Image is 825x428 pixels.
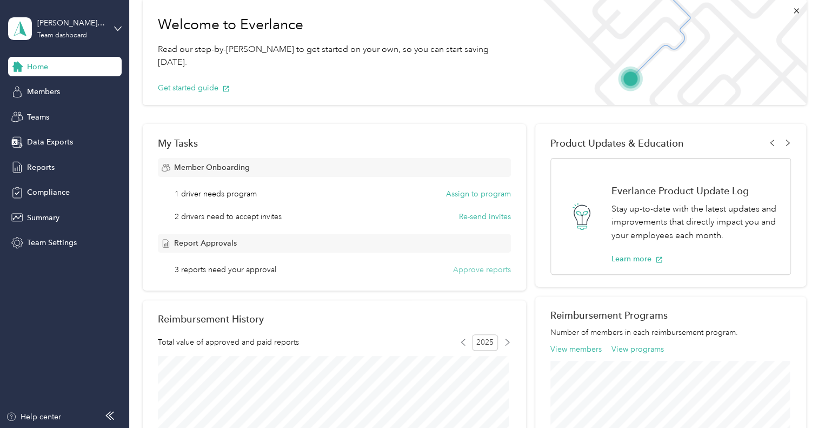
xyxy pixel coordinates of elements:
[446,188,511,200] button: Assign to program
[27,212,59,223] span: Summary
[459,211,511,222] button: Re-send invites
[158,43,517,69] p: Read our step-by-[PERSON_NAME] to get started on your own, so you can start saving [DATE].
[27,187,70,198] span: Compliance
[453,264,511,275] button: Approve reports
[611,202,779,242] p: Stay up-to-date with the latest updates and improvements that directly impact you and your employ...
[27,61,48,73] span: Home
[158,137,511,149] div: My Tasks
[472,334,498,351] span: 2025
[550,137,684,149] span: Product Updates & Education
[158,16,517,34] h1: Welcome to Everlance
[6,411,61,423] button: Help center
[550,327,791,338] p: Number of members in each reimbursement program.
[158,313,264,325] h2: Reimbursement History
[37,32,87,39] div: Team dashboard
[158,82,230,94] button: Get started guide
[611,344,664,355] button: View programs
[37,17,105,29] div: [PERSON_NAME][EMAIL_ADDRESS][PERSON_NAME][DOMAIN_NAME]
[550,344,602,355] button: View members
[174,162,250,173] span: Member Onboarding
[175,211,282,222] span: 2 drivers need to accept invites
[175,188,257,200] span: 1 driver needs program
[158,337,299,348] span: Total value of approved and paid reports
[27,111,49,123] span: Teams
[611,185,779,196] h1: Everlance Product Update Log
[27,162,55,173] span: Reports
[550,310,791,321] h2: Reimbursement Programs
[175,264,276,275] span: 3 reports need your approval
[27,237,77,248] span: Team Settings
[27,86,60,97] span: Members
[764,367,825,428] iframe: Everlance-gr Chat Button Frame
[611,253,663,265] button: Learn more
[174,238,237,249] span: Report Approvals
[27,136,73,148] span: Data Exports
